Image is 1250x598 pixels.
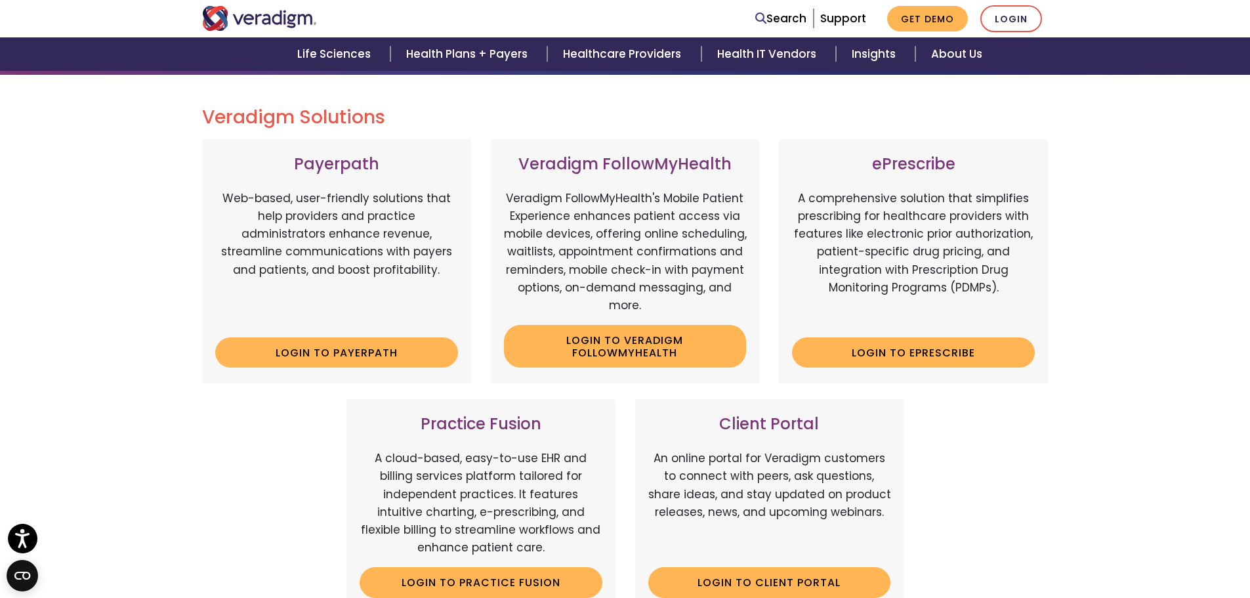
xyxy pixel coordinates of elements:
[281,37,390,71] a: Life Sciences
[915,37,998,71] a: About Us
[215,190,458,328] p: Web-based, user-friendly solutions that help providers and practice administrators enhance revenu...
[202,106,1049,129] h2: Veradigm Solutions
[390,37,547,71] a: Health Plans + Payers
[648,450,891,557] p: An online portal for Veradigm customers to connect with peers, ask questions, share ideas, and st...
[360,450,602,557] p: A cloud-based, easy-to-use EHR and billing services platform tailored for independent practices. ...
[504,325,747,368] a: Login to Veradigm FollowMyHealth
[215,155,458,174] h3: Payerpath
[360,415,602,434] h3: Practice Fusion
[792,190,1035,328] p: A comprehensive solution that simplifies prescribing for healthcare providers with features like ...
[504,155,747,174] h3: Veradigm FollowMyHealth
[648,415,891,434] h3: Client Portal
[836,37,915,71] a: Insights
[215,337,458,368] a: Login to Payerpath
[360,567,602,597] a: Login to Practice Fusion
[648,567,891,597] a: Login to Client Portal
[792,155,1035,174] h3: ePrescribe
[202,6,317,31] img: Veradigm logo
[998,503,1234,582] iframe: Drift Chat Widget
[547,37,701,71] a: Healthcare Providers
[701,37,836,71] a: Health IT Vendors
[7,560,38,591] button: Open CMP widget
[755,10,806,28] a: Search
[887,6,968,32] a: Get Demo
[980,5,1042,32] a: Login
[792,337,1035,368] a: Login to ePrescribe
[820,11,866,26] a: Support
[504,190,747,314] p: Veradigm FollowMyHealth's Mobile Patient Experience enhances patient access via mobile devices, o...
